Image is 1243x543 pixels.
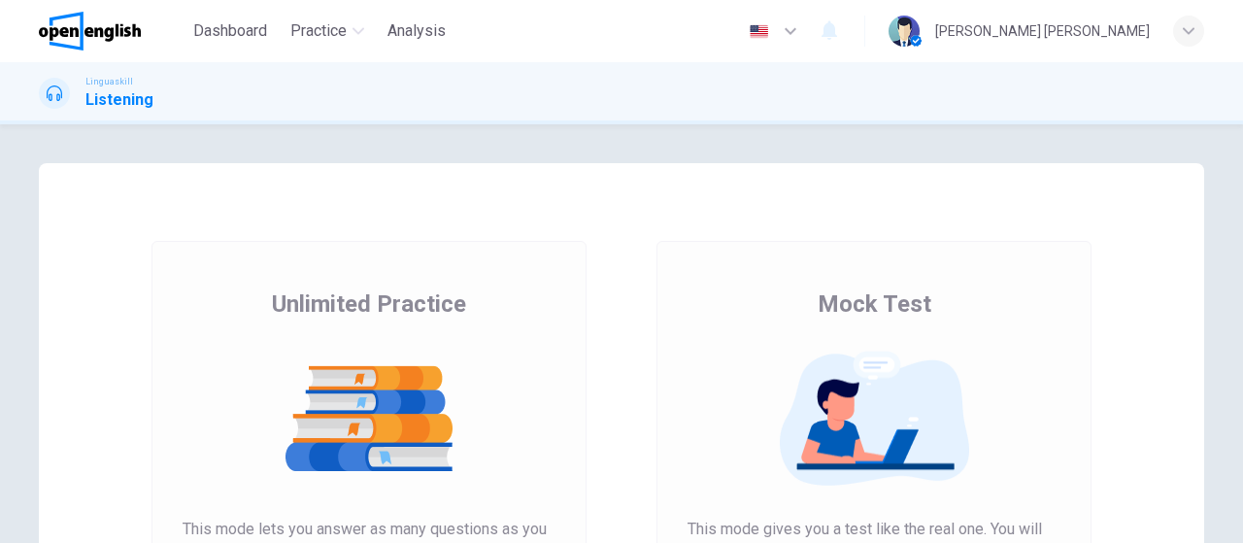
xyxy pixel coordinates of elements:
[818,288,931,320] span: Mock Test
[935,19,1150,43] div: [PERSON_NAME] [PERSON_NAME]
[39,12,185,51] a: OpenEnglish logo
[85,75,133,88] span: Linguaskill
[889,16,920,47] img: Profile picture
[193,19,267,43] span: Dashboard
[747,24,771,39] img: en
[39,12,141,51] img: OpenEnglish logo
[290,19,347,43] span: Practice
[380,14,454,49] button: Analysis
[185,14,275,49] button: Dashboard
[272,288,466,320] span: Unlimited Practice
[283,14,372,49] button: Practice
[85,88,153,112] h1: Listening
[387,19,446,43] span: Analysis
